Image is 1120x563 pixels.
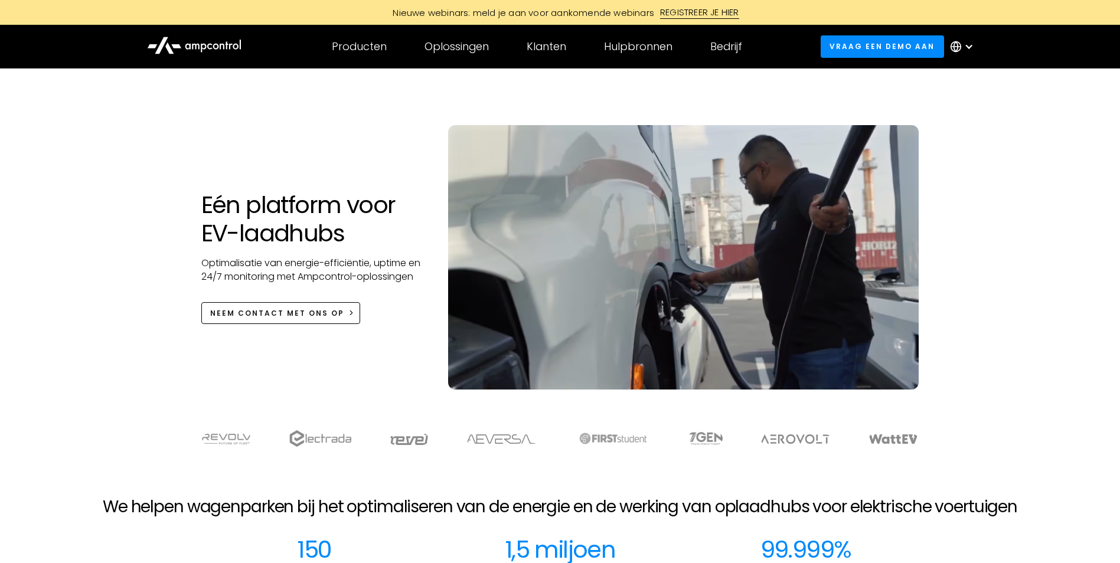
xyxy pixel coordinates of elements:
[710,40,742,53] div: Bedrijf
[332,40,387,53] div: Producten
[868,434,918,444] img: WattEV logo
[527,40,566,53] div: Klanten
[604,40,672,53] div: Hulpbronnen
[760,434,831,444] img: Aerovolt Logo
[381,6,660,19] div: Nieuwe webinars: meld je aan voor aankomende webinars
[295,6,826,19] a: Nieuwe webinars: meld je aan voor aankomende webinarsREGISTREER JE HIER
[425,40,489,53] div: Oplossingen
[660,6,739,19] div: REGISTREER JE HIER
[201,191,425,247] h1: Eén platform voor EV-laadhubs
[289,430,351,447] img: electrada logo
[103,497,1017,517] h2: We helpen wagenparken bij het optimaliseren van de energie en de werking van oplaadhubs voor elek...
[821,35,944,57] a: Vraag een demo aan
[201,257,425,283] p: Optimalisatie van energie-efficiëntie, uptime en 24/7 monitoring met Ampcontrol-oplossingen
[201,302,361,324] a: NEEM CONTACT MET ONS OP
[210,308,344,319] div: NEEM CONTACT MET ONS OP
